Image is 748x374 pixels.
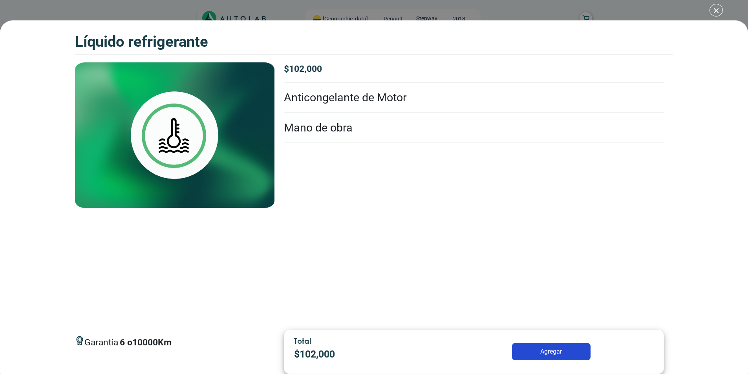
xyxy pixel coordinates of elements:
p: $ 102,000 [284,62,664,76]
p: 6 o 10000 Km [120,336,172,349]
h3: Líquido Refrigerante [75,33,208,51]
li: Mano de obra [284,113,664,143]
span: Total [294,336,311,345]
span: Garantía [84,336,172,356]
button: Agregar [512,343,591,360]
p: $ 102,000 [294,347,437,361]
li: Anticongelante de Motor [284,83,664,113]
